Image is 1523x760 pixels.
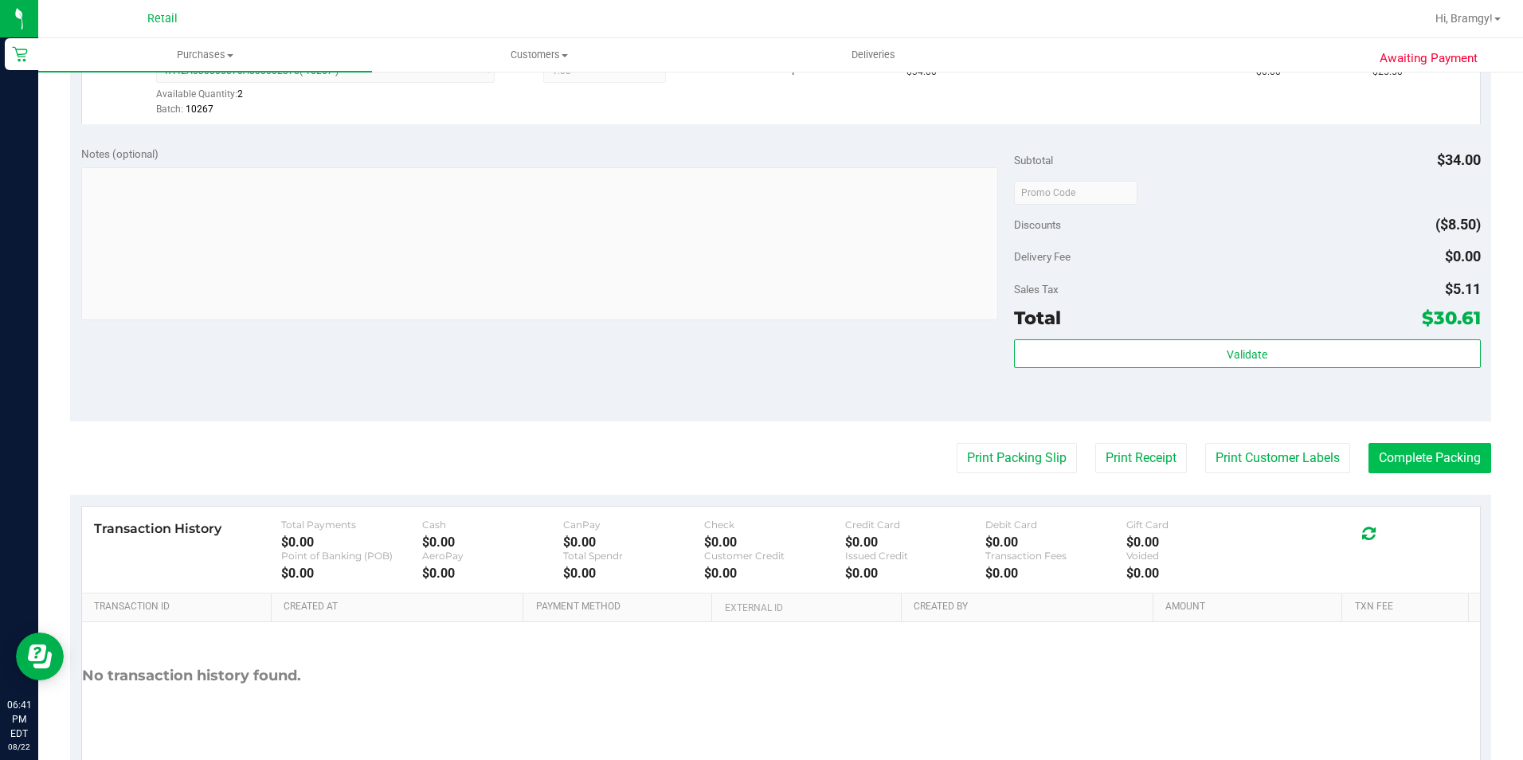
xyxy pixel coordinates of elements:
div: $0.00 [845,566,986,581]
div: $0.00 [985,535,1126,550]
span: Notes (optional) [81,147,159,160]
a: Amount [1165,601,1336,613]
div: $0.00 [422,535,563,550]
div: Transaction Fees [985,550,1126,562]
div: $0.00 [281,535,422,550]
span: $0.00 [1445,248,1481,264]
div: No transaction history found. [82,622,301,730]
p: 08/22 [7,741,31,753]
div: Cash [422,519,563,531]
button: Complete Packing [1368,443,1491,473]
div: $0.00 [704,566,845,581]
div: Credit Card [845,519,986,531]
span: Batch: [156,104,183,115]
div: $0.00 [704,535,845,550]
div: $0.00 [1126,566,1267,581]
div: Available Quantity: [156,83,513,114]
div: Customer Credit [704,550,845,562]
div: Point of Banking (POB) [281,550,422,562]
button: Validate [1014,339,1481,368]
div: $0.00 [563,566,704,581]
inline-svg: Retail [12,46,28,62]
span: Hi, Bramgy! [1435,12,1493,25]
a: Txn Fee [1355,601,1462,613]
div: $0.00 [845,535,986,550]
span: ($8.50) [1435,216,1481,233]
div: Gift Card [1126,519,1267,531]
a: Created By [914,601,1147,613]
div: Check [704,519,845,531]
span: Discounts [1014,210,1061,239]
a: Created At [284,601,517,613]
span: Delivery Fee [1014,250,1071,263]
span: Validate [1227,348,1267,361]
span: Purchases [38,48,372,62]
span: 10267 [186,104,213,115]
div: $0.00 [281,566,422,581]
span: Customers [373,48,705,62]
span: Deliveries [830,48,917,62]
input: Promo Code [1014,181,1137,205]
div: $0.00 [1126,535,1267,550]
div: Issued Credit [845,550,986,562]
div: Total Spendr [563,550,704,562]
div: CanPay [563,519,704,531]
button: Print Customer Labels [1205,443,1350,473]
span: Subtotal [1014,154,1053,166]
div: Debit Card [985,519,1126,531]
div: $0.00 [985,566,1126,581]
button: Print Receipt [1095,443,1187,473]
span: $34.00 [1437,151,1481,168]
p: 06:41 PM EDT [7,698,31,741]
span: Sales Tax [1014,283,1059,296]
a: Purchases [38,38,372,72]
a: Deliveries [707,38,1040,72]
div: $0.00 [422,566,563,581]
div: Voided [1126,550,1267,562]
a: Transaction ID [94,601,265,613]
span: Total [1014,307,1061,329]
span: Awaiting Payment [1380,49,1478,68]
span: Retail [147,12,178,25]
div: $0.00 [563,535,704,550]
span: 2 [237,88,243,100]
div: Total Payments [281,519,422,531]
span: $5.11 [1445,280,1481,297]
button: Print Packing Slip [957,443,1077,473]
iframe: Resource center [16,633,64,680]
th: External ID [711,594,900,622]
span: $30.61 [1422,307,1481,329]
a: Customers [372,38,706,72]
a: Payment Method [536,601,707,613]
div: AeroPay [422,550,563,562]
